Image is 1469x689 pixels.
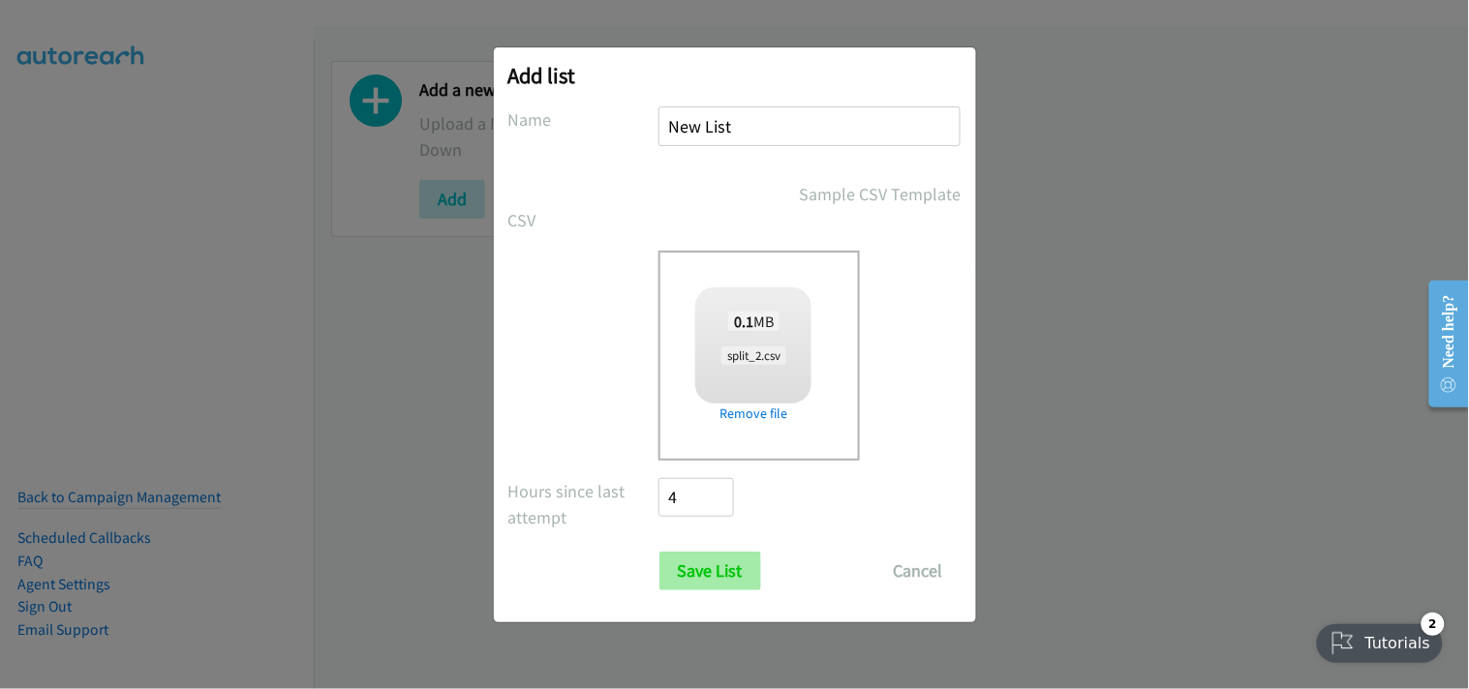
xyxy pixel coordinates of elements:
[508,478,659,530] label: Hours since last attempt
[508,106,659,133] label: Name
[728,312,780,331] span: MB
[1414,267,1469,421] iframe: Resource Center
[734,312,753,331] strong: 0.1
[695,404,811,424] a: Remove file
[508,207,659,233] label: CSV
[508,62,962,89] h2: Add list
[1305,605,1454,674] iframe: Checklist
[721,346,786,365] span: split_2.csv
[875,552,962,590] button: Cancel
[800,181,962,207] a: Sample CSV Template
[659,552,761,590] input: Save List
